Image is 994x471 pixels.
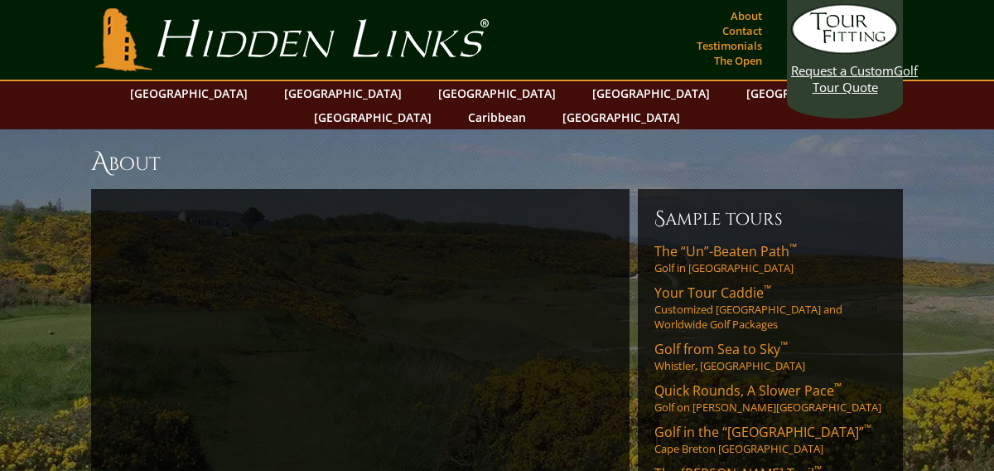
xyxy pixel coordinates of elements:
a: [GEOGRAPHIC_DATA] [584,81,718,105]
a: Contact [718,19,766,42]
sup: ™ [764,282,771,296]
a: Testimonials [692,34,766,57]
a: The Open [710,49,766,72]
a: Caribbean [460,105,534,129]
sup: ™ [834,380,842,394]
a: [GEOGRAPHIC_DATA] [122,81,256,105]
a: Golf from Sea to Sky™Whistler, [GEOGRAPHIC_DATA] [654,340,886,373]
span: Your Tour Caddie [654,284,771,302]
span: Request a Custom [791,62,894,79]
a: The “Un”-Beaten Path™Golf in [GEOGRAPHIC_DATA] [654,242,886,275]
a: Quick Rounds, A Slower Pace™Golf on [PERSON_NAME][GEOGRAPHIC_DATA] [654,381,886,415]
a: Golf in the “[GEOGRAPHIC_DATA]”™Cape Breton [GEOGRAPHIC_DATA] [654,423,886,456]
h6: Sample Tours [654,206,886,232]
a: Your Tour Caddie™Customized [GEOGRAPHIC_DATA] and Worldwide Golf Packages [654,284,886,332]
span: Golf in the “[GEOGRAPHIC_DATA]” [654,423,871,441]
sup: ™ [780,338,788,352]
a: [GEOGRAPHIC_DATA] [306,105,440,129]
span: Golf from Sea to Sky [654,340,788,358]
a: [GEOGRAPHIC_DATA] [554,105,688,129]
sup: ™ [864,421,871,435]
span: The “Un”-Beaten Path [654,242,797,260]
a: [GEOGRAPHIC_DATA] [738,81,872,105]
sup: ™ [789,240,797,255]
a: [GEOGRAPHIC_DATA] [276,81,410,105]
a: [GEOGRAPHIC_DATA] [430,81,564,105]
h1: About [91,146,903,179]
a: Request a CustomGolf Tour Quote [791,4,899,95]
a: About [726,4,766,27]
span: Quick Rounds, A Slower Pace [654,381,842,400]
